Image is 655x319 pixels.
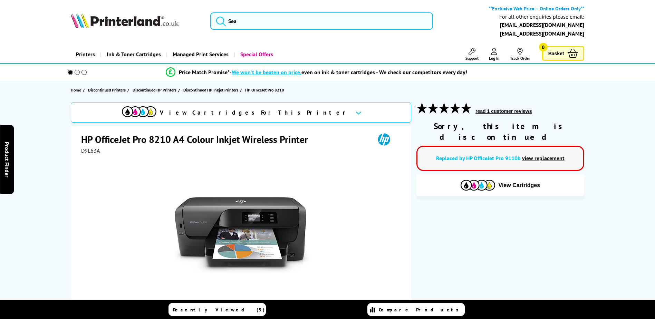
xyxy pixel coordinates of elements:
span: D9L63A [81,147,100,154]
span: Basket [548,49,564,58]
span: Discontinued HP Inkjet Printers [183,86,238,94]
span: Compare Products [379,307,462,313]
button: read 1 customer reviews [473,108,534,114]
a: Discontinued HP Inkjet Printers [183,86,240,94]
a: Managed Print Services [166,46,234,63]
li: modal_Promise [55,66,579,78]
input: Sea [210,12,433,30]
a: Discontinued Printers [88,86,127,94]
a: Recently Viewed (5) [168,303,266,316]
div: Sorry, this item is discontinued [416,121,584,142]
span: We won’t be beaten on price, [232,69,301,76]
a: Replaced by HP OfficeJet Pro 9110b [436,155,521,162]
a: Special Offers [234,46,278,63]
span: HP OfficeJet Pro 8210 [245,87,284,93]
a: view replacement [522,155,565,162]
img: HP OfficeJet Pro 8210 [174,168,310,303]
a: Compare Products [367,303,465,316]
a: Log In [489,48,500,61]
span: View Cartridges [499,182,540,188]
a: [EMAIL_ADDRESS][DOMAIN_NAME] [500,21,584,28]
h1: HP OfficeJet Pro 8210 A4 Colour Inkjet Wireless Printer [81,133,315,146]
span: Home [71,86,81,94]
div: - even on ink & toner cartridges - We check our competitors every day! [230,69,467,76]
a: Track Order [510,48,530,61]
a: Ink & Toner Cartridges [100,46,166,63]
a: [EMAIL_ADDRESS][DOMAIN_NAME] [500,30,584,37]
button: View Cartridges [422,180,579,191]
span: 0 [539,43,548,51]
div: For all other enquiries please email: [499,13,584,20]
a: Home [71,86,83,94]
span: Ink & Toner Cartridges [107,46,161,63]
span: Product Finder [3,142,10,177]
a: Support [465,48,479,61]
span: Discontinued Printers [88,86,126,94]
img: HP [368,133,400,146]
span: Price Match Promise* [179,69,230,76]
span: View Cartridges For This Printer [160,109,350,116]
b: **Exclusive Web Price – Online Orders Only** [489,5,584,12]
img: Cartridges [461,180,495,191]
img: cmyk-icon.svg [122,106,156,117]
a: Printerland Logo [71,13,202,29]
span: Log In [489,56,500,61]
a: Discontinued HP Printers [133,86,178,94]
a: Basket 0 [542,46,584,61]
a: Printers [71,46,100,63]
span: Support [465,56,479,61]
span: Discontinued HP Printers [133,86,176,94]
span: Recently Viewed (5) [173,307,265,313]
img: Printerland Logo [71,13,179,28]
